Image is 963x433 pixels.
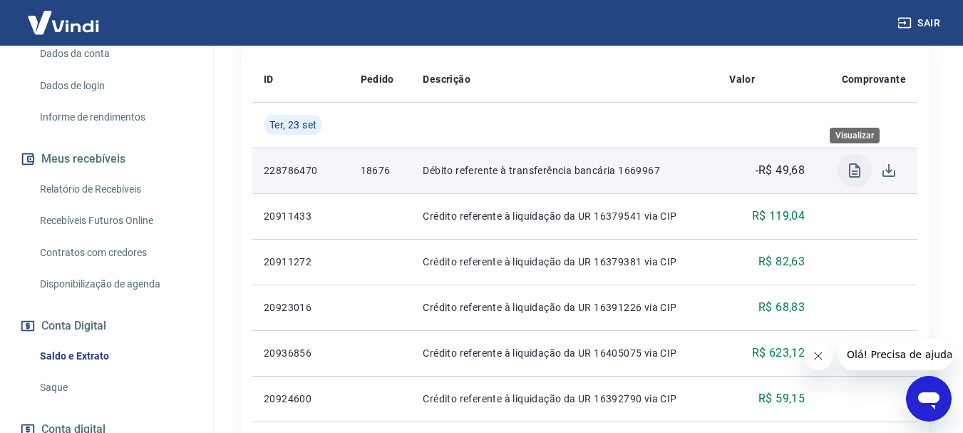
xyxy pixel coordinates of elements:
[264,346,338,360] p: 20936856
[264,255,338,269] p: 20911272
[34,39,196,68] a: Dados da conta
[729,72,755,86] p: Valor
[423,209,706,223] p: Crédito referente à liquidação da UR 16379541 via CIP
[758,253,805,270] p: R$ 82,63
[838,153,872,188] span: Visualizar
[361,72,394,86] p: Pedido
[9,10,120,21] span: Olá! Precisa de ajuda?
[34,373,196,402] a: Saque
[264,300,338,315] p: 20923016
[17,143,196,175] button: Meus recebíveis
[34,103,196,132] a: Informe de rendimentos
[264,209,338,223] p: 20911433
[906,376,952,422] iframe: Botão para abrir a janela de mensagens
[423,163,706,178] p: Débito referente à transferência bancária 1669967
[830,128,880,143] div: Visualizar
[804,342,833,370] iframe: Fechar mensagem
[423,300,706,315] p: Crédito referente à liquidação da UR 16391226 via CIP
[423,346,706,360] p: Crédito referente à liquidação da UR 16405075 via CIP
[264,72,274,86] p: ID
[423,392,706,406] p: Crédito referente à liquidação da UR 16392790 via CIP
[361,163,401,178] p: 18676
[752,345,805,362] p: R$ 623,12
[34,206,196,235] a: Recebíveis Futuros Online
[872,153,906,188] span: Download
[264,163,338,178] p: 228786470
[842,72,906,86] p: Comprovante
[423,72,470,86] p: Descrição
[895,10,946,36] button: Sair
[758,299,805,316] p: R$ 68,83
[423,255,706,269] p: Crédito referente à liquidação da UR 16379381 via CIP
[269,118,316,132] span: Ter, 23 set
[758,390,805,407] p: R$ 59,15
[34,342,196,371] a: Saldo e Extrato
[17,1,110,44] img: Vindi
[264,392,338,406] p: 20924600
[756,162,805,179] p: -R$ 49,68
[838,339,952,370] iframe: Mensagem da empresa
[752,208,805,225] p: R$ 119,04
[34,175,196,204] a: Relatório de Recebíveis
[17,310,196,342] button: Conta Digital
[34,238,196,268] a: Contratos com credores
[34,270,196,299] a: Disponibilização de agenda
[34,71,196,101] a: Dados de login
